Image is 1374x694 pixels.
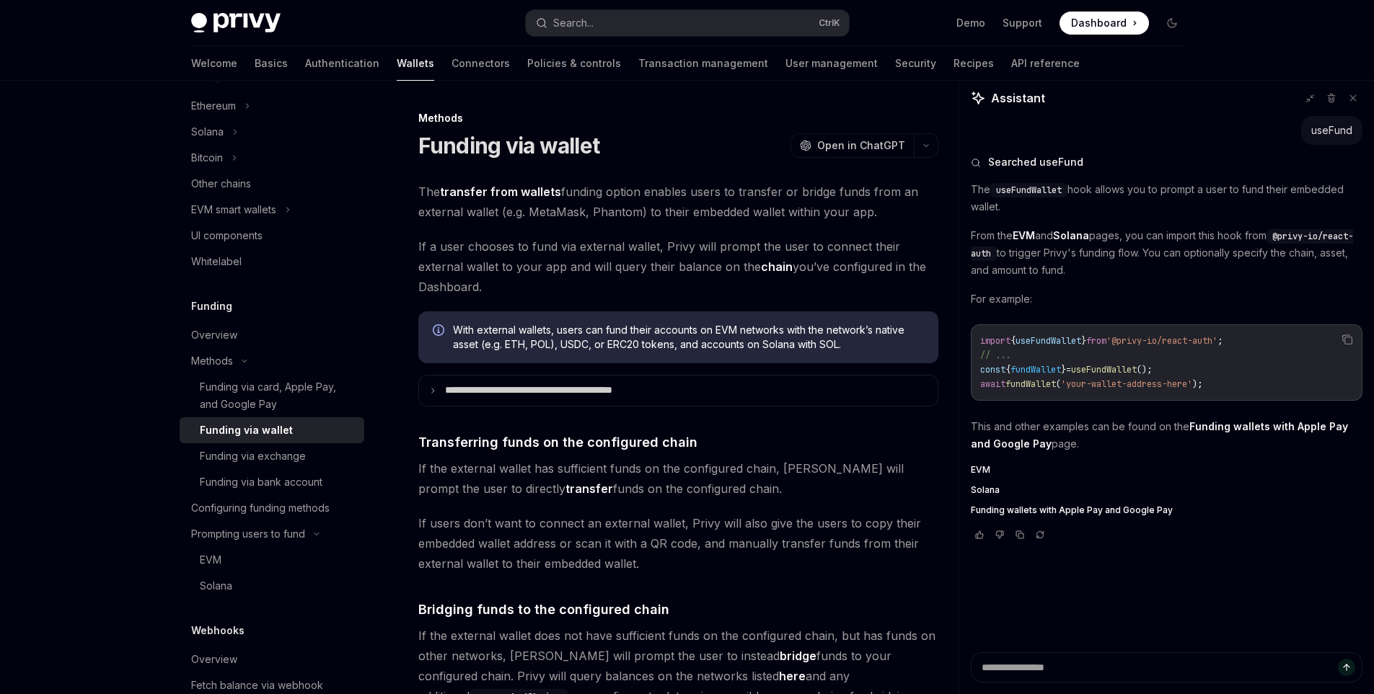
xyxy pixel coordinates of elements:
button: Toggle dark mode [1161,12,1184,35]
div: Other chains [191,175,251,192]
span: Transferring funds on the configured chain [418,432,697,452]
div: Configuring funding methods [191,499,330,517]
span: (); [1137,364,1152,375]
button: Send message [1338,659,1355,676]
a: Wallets [397,46,434,81]
span: from [1086,335,1106,347]
div: Prompting users to fund [191,525,305,543]
span: // ... [980,350,1010,361]
span: If the external wallet has sufficient funds on the configured chain, [PERSON_NAME] will prompt th... [418,458,938,499]
span: import [980,335,1010,347]
strong: transfer from wallets [440,184,561,199]
strong: Funding wallets with Apple Pay and Google Pay [971,420,1348,450]
span: If users don’t want to connect an external wallet, Privy will also give the users to copy their e... [418,513,938,574]
a: Support [1003,16,1042,30]
a: Solana [180,573,364,599]
span: { [1005,364,1010,375]
span: Ctrl K [819,17,840,29]
a: Configuring funding methods [180,495,364,521]
strong: EVM [1013,229,1035,241]
span: fundWallet [1005,378,1056,390]
div: useFund [1311,123,1352,138]
span: Open in ChatGPT [817,138,905,153]
span: = [1066,364,1071,375]
span: Assistant [991,89,1045,107]
div: Funding via bank account [200,473,322,491]
span: Bridging funds to the configured chain [418,600,669,619]
a: Welcome [191,46,237,81]
a: Overview [180,646,364,672]
h5: Funding [191,298,232,315]
span: If a user chooses to fund via external wallet, Privy will prompt the user to connect their extern... [418,236,938,297]
span: { [1010,335,1016,347]
div: Fetch balance via webhook [191,677,323,694]
div: UI components [191,227,263,244]
a: Funding wallets with Apple Pay and Google Pay [971,504,1362,516]
span: useFundWallet [1071,364,1137,375]
span: @privy-io/react-auth [971,231,1353,259]
a: Dashboard [1060,12,1149,35]
a: Funding via wallet [180,417,364,443]
svg: Info [433,324,447,339]
div: EVM [200,551,221,569]
p: From the and pages, you can import this hook from to trigger Privy's funding flow. You can option... [971,227,1362,279]
span: EVM [971,464,990,476]
div: Funding via card, Apple Pay, and Google Pay [200,378,356,413]
div: Ethereum [191,97,236,115]
span: With external wallets, users can fund their accounts on EVM networks with the network’s native as... [453,323,924,352]
span: ; [1217,335,1223,347]
p: The hook allows you to prompt a user to fund their embedded wallet. [971,181,1362,215]
span: The funding option enables users to transfer or bridge funds from an external wallet (e.g. MetaMa... [418,182,938,222]
span: useFundWallet [996,184,1062,196]
p: This and other examples can be found on the page. [971,418,1362,453]
a: Connectors [452,46,510,81]
a: EVM [971,464,1362,476]
div: Solana [191,123,224,141]
span: Funding wallets with Apple Pay and Google Pay [971,504,1173,516]
div: Methods [191,352,233,370]
p: For example: [971,290,1362,308]
span: const [980,364,1005,375]
a: Funding via exchange [180,443,364,469]
span: fundWallet [1010,364,1061,375]
button: Open in ChatGPT [791,133,914,158]
a: Authentication [305,46,379,81]
strong: Solana [1053,229,1089,241]
span: '@privy-io/react-auth' [1106,335,1217,347]
h5: Webhooks [191,622,245,639]
div: Whitelabel [191,253,242,270]
a: Whitelabel [180,249,364,275]
a: Overview [180,322,364,348]
button: Copy the contents from the code block [1338,330,1357,349]
span: Dashboard [1071,16,1127,30]
a: Funding via card, Apple Pay, and Google Pay [180,374,364,417]
a: Other chains [180,171,364,197]
a: EVM [180,547,364,573]
span: await [980,378,1005,390]
a: Transaction management [638,46,768,81]
a: Funding via bank account [180,469,364,495]
a: Security [895,46,936,81]
a: UI components [180,223,364,249]
a: Basics [255,46,288,81]
a: Solana [971,484,1362,496]
button: Searched useFund [971,155,1362,169]
div: Overview [191,651,237,668]
a: chain [761,259,793,275]
span: } [1081,335,1086,347]
button: Search...CtrlK [526,10,849,36]
div: Funding via wallet [200,422,293,439]
a: User management [785,46,878,81]
div: Solana [200,577,232,595]
a: Policies & controls [527,46,621,81]
div: EVM smart wallets [191,201,276,218]
span: Searched useFund [988,155,1083,169]
div: Bitcoin [191,149,223,166]
span: useFundWallet [1016,335,1081,347]
h1: Funding via wallet [418,133,600,159]
a: Recipes [954,46,994,81]
div: Search... [553,14,594,32]
span: 'your-wallet-address-here' [1061,378,1192,390]
span: Solana [971,484,1000,496]
span: ( [1056,378,1061,390]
